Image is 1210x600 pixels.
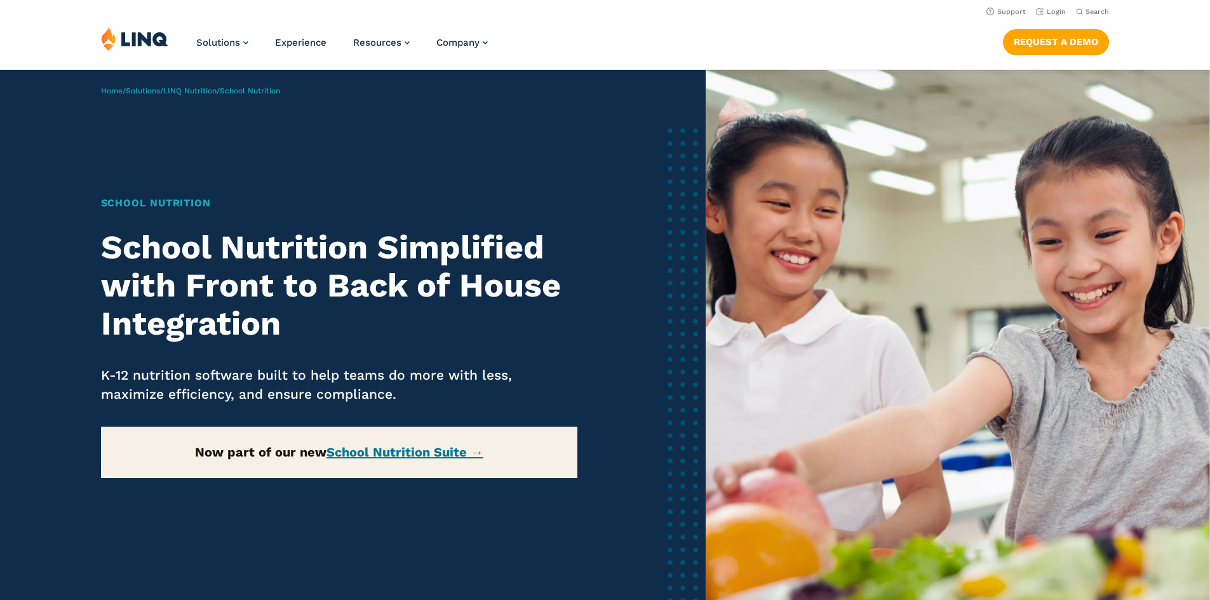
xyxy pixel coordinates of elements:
span: School Nutrition [220,86,280,95]
nav: Primary Navigation [196,27,488,69]
a: Request a Demo [1003,29,1109,55]
img: LINQ | K‑12 Software [101,27,168,51]
h2: School Nutrition Simplified with Front to Back of House Integration [101,229,578,342]
a: Solutions [126,86,160,95]
a: Support [986,8,1026,16]
a: Solutions [196,37,248,48]
span: Search [1086,8,1109,16]
button: Open Search Bar [1076,7,1109,17]
a: School Nutrition Suite → [326,444,483,460]
a: LINQ Nutrition [163,86,217,95]
a: Resources [353,37,410,48]
span: Company [436,37,480,48]
a: Experience [275,37,326,48]
a: Home [101,86,123,95]
span: / / / [101,86,280,95]
a: Login [1036,8,1066,16]
nav: Button Navigation [1003,27,1109,55]
h1: School Nutrition [101,196,578,211]
span: Resources [353,37,401,48]
a: Company [436,37,488,48]
span: Solutions [196,37,240,48]
strong: Now part of our new [195,444,483,460]
p: K-12 nutrition software built to help teams do more with less, maximize efficiency, and ensure co... [101,366,578,404]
